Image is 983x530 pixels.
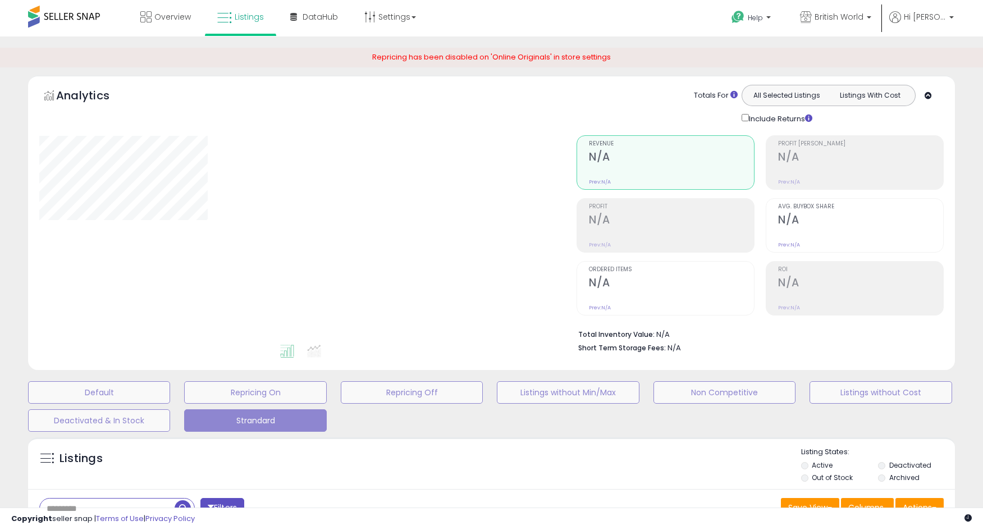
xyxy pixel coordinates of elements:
button: Listings without Cost [810,381,952,404]
small: Prev: N/A [778,241,800,248]
small: Prev: N/A [778,304,800,311]
h2: N/A [778,213,943,229]
span: British World [815,11,863,22]
a: Help [723,2,782,36]
button: Strandard [184,409,326,432]
button: Repricing Off [341,381,483,404]
small: Prev: N/A [589,304,611,311]
h2: N/A [589,213,754,229]
span: Profit [PERSON_NAME] [778,141,943,147]
h2: N/A [778,276,943,291]
span: Avg. Buybox Share [778,204,943,210]
span: Help [748,13,763,22]
button: Default [28,381,170,404]
i: Get Help [731,10,745,24]
h2: N/A [589,276,754,291]
div: Totals For [694,90,738,101]
h2: N/A [589,150,754,166]
strong: Copyright [11,513,52,524]
button: Repricing On [184,381,326,404]
li: N/A [578,327,935,340]
button: All Selected Listings [745,88,829,103]
span: ROI [778,267,943,273]
span: Ordered Items [589,267,754,273]
small: Prev: N/A [778,179,800,185]
b: Total Inventory Value: [578,330,655,339]
span: Revenue [589,141,754,147]
span: Repricing has been disabled on 'Online Originals' in store settings [372,52,611,62]
span: Profit [589,204,754,210]
small: Prev: N/A [589,241,611,248]
a: Hi [PERSON_NAME] [889,11,954,36]
span: N/A [667,342,681,353]
button: Listings With Cost [828,88,912,103]
span: Hi [PERSON_NAME] [904,11,946,22]
h2: N/A [778,150,943,166]
span: Listings [235,11,264,22]
button: Deactivated & In Stock [28,409,170,432]
span: DataHub [303,11,338,22]
span: Overview [154,11,191,22]
button: Non Competitive [653,381,795,404]
h5: Analytics [56,88,131,106]
small: Prev: N/A [589,179,611,185]
b: Short Term Storage Fees: [578,343,666,353]
div: Include Returns [733,112,826,125]
button: Listings without Min/Max [497,381,639,404]
div: seller snap | | [11,514,195,524]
